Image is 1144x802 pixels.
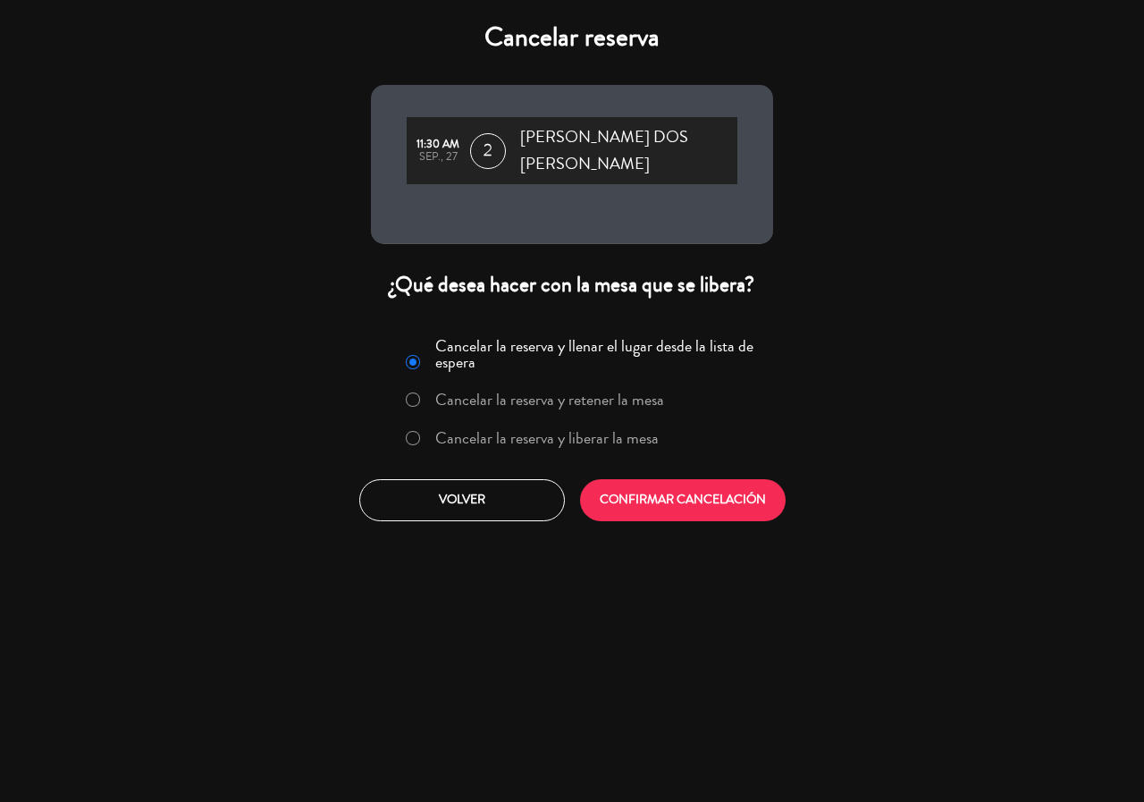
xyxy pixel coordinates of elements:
[580,479,786,521] button: CONFIRMAR CANCELACIÓN
[435,430,659,446] label: Cancelar la reserva y liberar la mesa
[416,151,461,164] div: sep., 27
[520,124,737,177] span: [PERSON_NAME] DOS [PERSON_NAME]
[435,392,664,408] label: Cancelar la reserva y retener la mesa
[371,271,773,299] div: ¿Qué desea hacer con la mesa que se libera?
[359,479,565,521] button: Volver
[435,338,762,370] label: Cancelar la reserva y llenar el lugar desde la lista de espera
[371,21,773,54] h4: Cancelar reserva
[470,133,506,169] span: 2
[416,139,461,151] div: 11:30 AM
